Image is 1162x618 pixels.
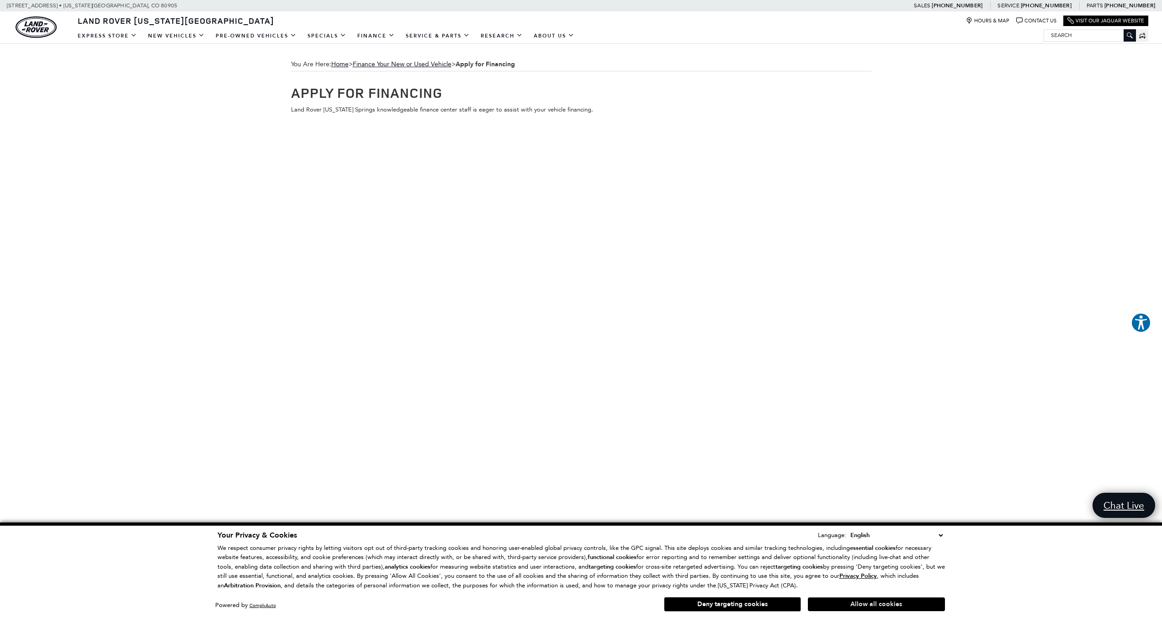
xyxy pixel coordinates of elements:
[1087,2,1103,9] span: Parts
[848,530,945,540] select: Language Select
[16,16,57,38] img: Land Rover
[331,60,349,68] a: Home
[72,28,143,44] a: EXPRESS STORE
[932,2,982,9] a: [PHONE_NUMBER]
[818,532,846,538] div: Language:
[589,563,636,571] strong: targeting cookies
[839,572,877,580] u: Privacy Policy
[775,563,823,571] strong: targeting cookies
[1016,17,1056,24] a: Contact Us
[72,15,280,26] a: Land Rover [US_STATE][GEOGRAPHIC_DATA]
[7,2,177,9] a: [STREET_ADDRESS] • [US_STATE][GEOGRAPHIC_DATA], CO 80905
[528,28,580,44] a: About Us
[475,28,528,44] a: Research
[218,543,945,591] p: We respect consumer privacy rights by letting visitors opt out of third-party tracking cookies an...
[914,2,930,9] span: Sales
[72,28,580,44] nav: Main Navigation
[210,28,302,44] a: Pre-Owned Vehicles
[456,60,515,69] strong: Apply for Financing
[353,60,451,68] a: Finance Your New or Used Vehicle
[215,602,276,608] div: Powered by
[224,581,281,590] strong: Arbitration Provision
[1067,17,1144,24] a: Visit Our Jaguar Website
[1093,493,1155,518] a: Chat Live
[1021,2,1072,9] a: [PHONE_NUMBER]
[352,28,400,44] a: Finance
[1099,499,1149,511] span: Chat Live
[664,597,801,612] button: Deny targeting cookies
[291,58,871,71] div: Breadcrumbs
[808,597,945,611] button: Allow all cookies
[1131,313,1151,335] aside: Accessibility Help Desk
[291,85,871,100] h1: Apply for Financing
[249,602,276,608] a: ComplyAuto
[588,553,637,561] strong: functional cookies
[998,2,1019,9] span: Service
[966,17,1009,24] a: Hours & Map
[291,58,871,71] span: You Are Here:
[78,15,274,26] span: Land Rover [US_STATE][GEOGRAPHIC_DATA]
[218,530,297,540] span: Your Privacy & Cookies
[353,60,515,68] span: >
[850,544,896,552] strong: essential cookies
[1044,30,1135,41] input: Search
[291,105,871,115] p: Land Rover [US_STATE] Springs knowledgeable finance center staff is eager to assist with your veh...
[331,60,515,68] span: >
[302,28,352,44] a: Specials
[143,28,210,44] a: New Vehicles
[385,563,430,571] strong: analytics cookies
[1131,313,1151,333] button: Explore your accessibility options
[1104,2,1155,9] a: [PHONE_NUMBER]
[16,16,57,38] a: land-rover
[400,28,475,44] a: Service & Parts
